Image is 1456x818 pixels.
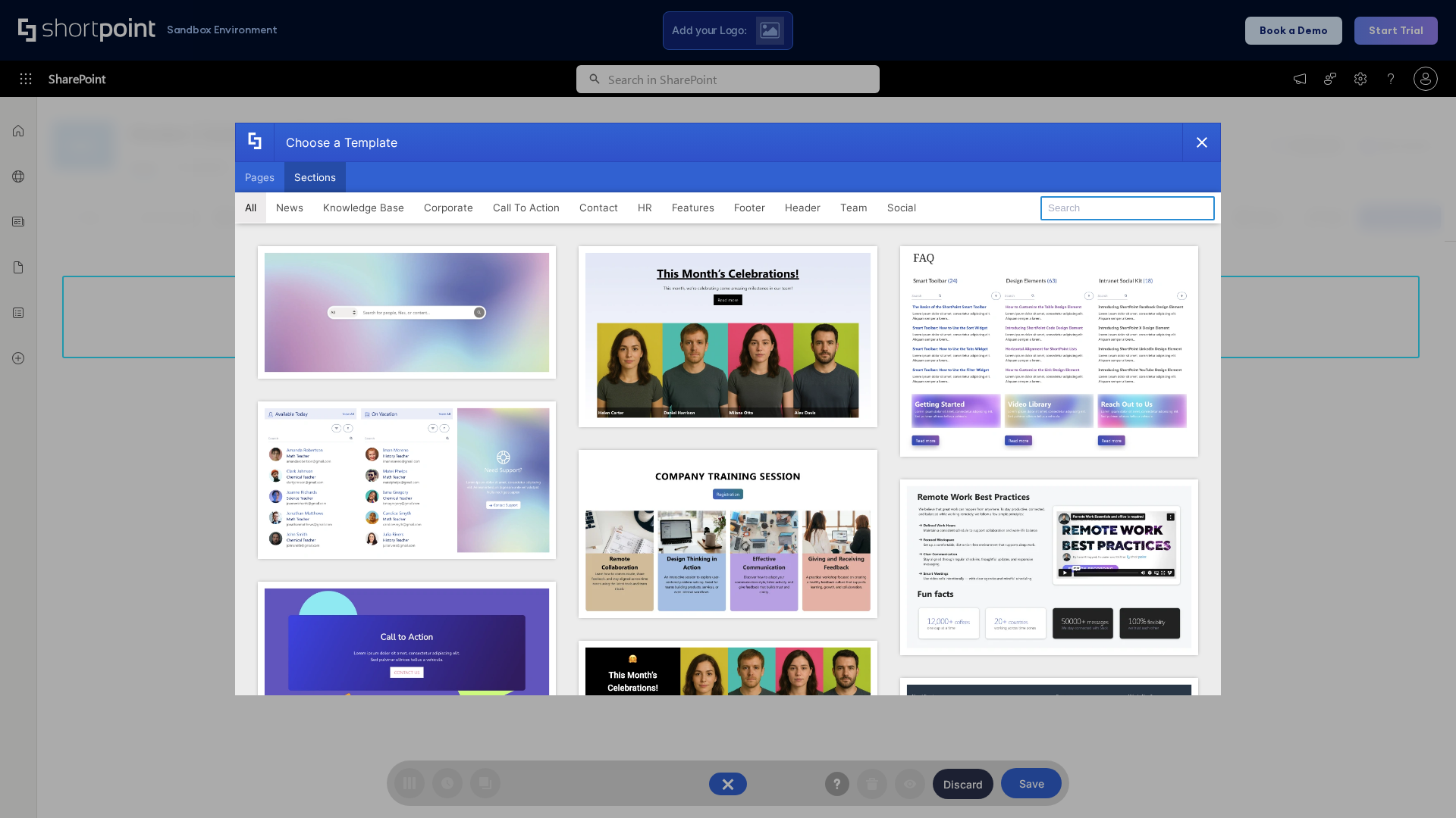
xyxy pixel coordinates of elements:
[313,192,414,223] button: Knowledge Base
[877,192,926,223] button: Social
[414,192,483,223] button: Corporate
[775,192,830,223] button: Header
[266,192,313,223] button: News
[724,192,775,223] button: Footer
[284,162,346,192] button: Sections
[570,192,628,223] button: Contact
[274,123,397,161] div: Choose a Template
[235,192,266,223] button: All
[235,123,1221,695] div: template selector
[1040,196,1215,220] input: Search
[1380,745,1456,818] iframe: Chat Widget
[235,162,284,192] button: Pages
[483,192,570,223] button: Call To Action
[830,192,877,223] button: Team
[628,192,662,223] button: HR
[662,192,724,223] button: Features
